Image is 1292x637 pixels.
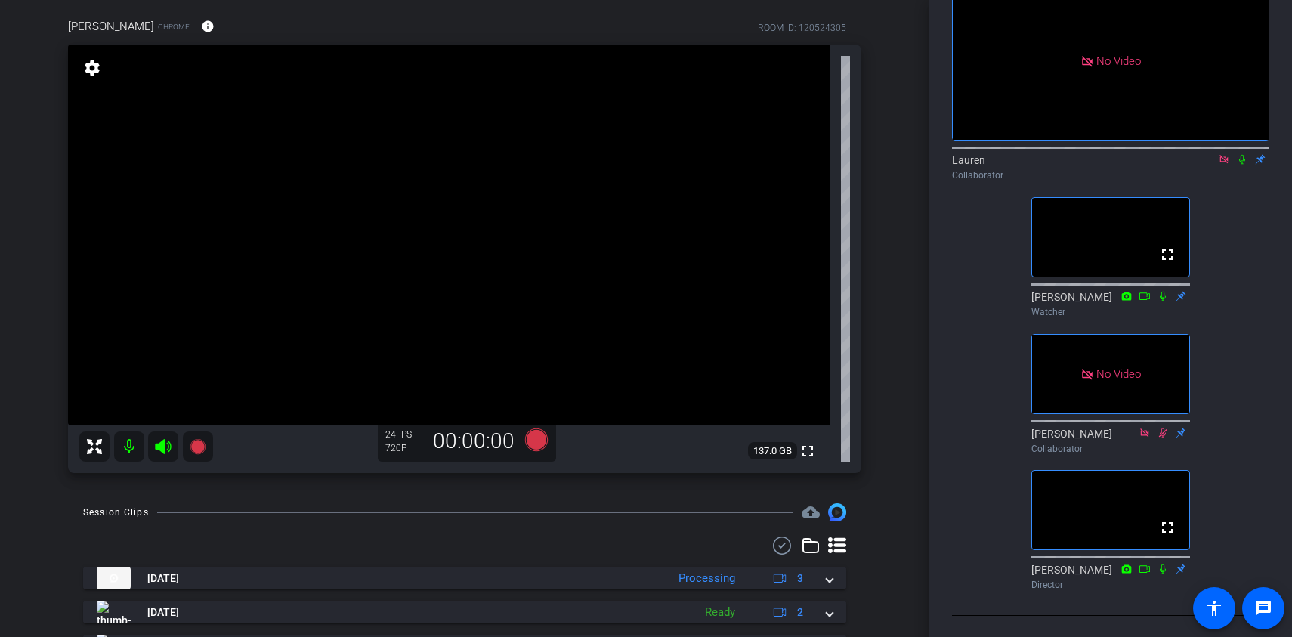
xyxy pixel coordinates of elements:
[1158,246,1176,264] mat-icon: fullscreen
[1031,562,1190,592] div: [PERSON_NAME]
[83,567,846,589] mat-expansion-panel-header: thumb-nail[DATE]Processing3
[697,604,743,621] div: Ready
[797,571,803,586] span: 3
[83,505,149,520] div: Session Clips
[748,442,797,460] span: 137.0 GB
[802,503,820,521] span: Destinations for your clips
[828,503,846,521] img: Session clips
[396,429,412,440] span: FPS
[1158,518,1176,537] mat-icon: fullscreen
[1205,599,1223,617] mat-icon: accessibility
[97,567,131,589] img: thumb-nail
[385,428,423,441] div: 24
[1031,289,1190,319] div: [PERSON_NAME]
[802,503,820,521] mat-icon: cloud_upload
[1031,305,1190,319] div: Watcher
[147,605,179,620] span: [DATE]
[1031,442,1190,456] div: Collaborator
[797,605,803,620] span: 2
[1031,578,1190,592] div: Director
[1254,599,1272,617] mat-icon: message
[97,601,131,623] img: thumb-nail
[423,428,524,454] div: 00:00:00
[1096,366,1141,380] span: No Video
[1096,54,1141,67] span: No Video
[147,571,179,586] span: [DATE]
[1031,426,1190,456] div: [PERSON_NAME]
[758,21,846,35] div: ROOM ID: 120524305
[952,169,1269,182] div: Collaborator
[671,570,743,587] div: Processing
[82,59,103,77] mat-icon: settings
[83,601,846,623] mat-expansion-panel-header: thumb-nail[DATE]Ready2
[201,20,215,33] mat-icon: info
[952,153,1269,182] div: Lauren
[158,21,190,32] span: Chrome
[385,442,423,454] div: 720P
[68,18,154,35] span: [PERSON_NAME]
[799,442,817,460] mat-icon: fullscreen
